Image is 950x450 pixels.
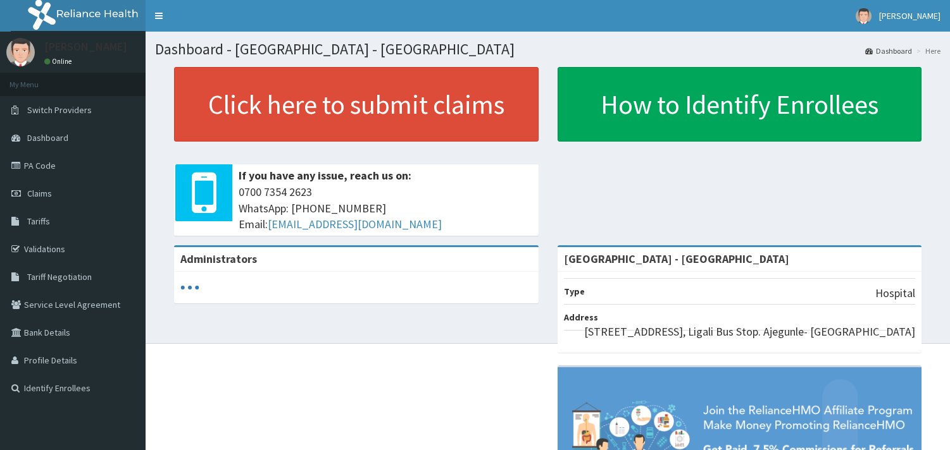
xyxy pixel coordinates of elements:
svg: audio-loading [180,278,199,297]
span: Claims [27,188,52,199]
span: Tariffs [27,216,50,227]
span: [PERSON_NAME] [879,10,941,21]
p: [STREET_ADDRESS], Ligali Bus Stop. Ajegunle- [GEOGRAPHIC_DATA] [584,324,915,340]
span: Tariff Negotiation [27,271,92,283]
h1: Dashboard - [GEOGRAPHIC_DATA] - [GEOGRAPHIC_DATA] [155,41,941,58]
a: How to Identify Enrollees [558,67,922,142]
a: Dashboard [865,46,912,56]
b: Type [564,286,585,297]
span: Dashboard [27,132,68,143]
p: [PERSON_NAME] [44,41,127,52]
img: User Image [856,8,872,24]
a: [EMAIL_ADDRESS][DOMAIN_NAME] [268,217,442,231]
b: If you have any issue, reach us on: [239,168,411,183]
strong: [GEOGRAPHIC_DATA] - [GEOGRAPHIC_DATA] [564,252,789,266]
a: Online [44,57,75,66]
a: Click here to submit claims [174,67,539,142]
b: Administrators [180,252,257,266]
p: Hospital [875,285,915,301]
span: 0700 7354 2623 WhatsApp: [PHONE_NUMBER] Email: [239,184,532,233]
span: Switch Providers [27,104,92,116]
b: Address [564,312,598,323]
img: User Image [6,38,35,66]
li: Here [913,46,941,56]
